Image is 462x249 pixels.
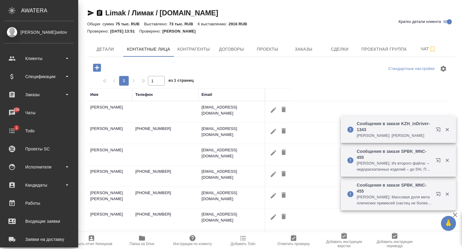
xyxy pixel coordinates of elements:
[5,235,74,244] div: Заявки на доставку
[279,211,289,222] button: Удалить
[2,123,77,138] a: 1Todo
[199,123,265,144] td: [EMAIL_ADDRESS][DOMAIN_NAME]
[2,141,77,156] a: Проекты SC
[322,240,366,248] span: Добавить инструкции верстки
[268,232,319,249] button: Отметить проверку
[2,105,77,120] a: 100Чаты
[436,61,451,76] span: Настроить таблицу
[169,22,198,26] p: 73 тыс. RUB
[5,72,74,81] div: Спецификации
[268,126,279,137] button: Редактировать
[89,61,105,74] button: Добавить контактное лицо
[268,104,279,115] button: Редактировать
[217,46,246,53] span: Договоры
[132,123,199,144] td: [PHONE_NUMBER]
[87,9,94,17] button: Скопировать ссылку для ЯМессенджера
[279,169,289,180] button: Удалить
[361,46,407,53] span: Проектная группа
[441,191,453,197] button: Закрыть
[91,46,120,53] span: Детали
[325,46,354,53] span: Сделки
[132,187,199,208] td: [PHONE_NUMBER]
[177,46,210,53] span: Контрагенты
[90,92,98,98] div: Имя
[199,144,265,165] td: [EMAIL_ADDRESS][DOMAIN_NAME]
[5,199,74,208] div: Работы
[87,29,110,33] p: Проверено:
[199,208,265,229] td: [EMAIL_ADDRESS][DOMAIN_NAME]
[2,232,77,247] a: Заявки на доставку
[96,9,103,17] button: Скопировать ссылку
[87,208,132,229] td: [PERSON_NAME]
[319,232,369,249] button: Добавить инструкции верстки
[279,147,289,158] button: Удалить
[2,214,77,229] a: Входящие заявки
[432,188,447,203] button: Открыть в новой вкладке
[87,187,132,208] td: [PERSON_NAME] [PERSON_NAME]
[5,90,74,99] div: Заказы
[231,242,255,246] span: Добавить Todo
[5,29,74,36] div: [PERSON_NAME]seitov
[432,124,447,138] button: Открыть в новой вкладке
[21,5,78,17] div: AWATERA
[173,242,212,246] span: Инструкции по клиенту
[167,232,218,249] button: Инструкции по клиенту
[429,46,436,53] svg: Подписаться
[168,77,194,86] span: из 1 страниц
[357,133,432,139] p: [PERSON_NAME]: [PERSON_NAME]
[87,123,132,144] td: [PERSON_NAME]
[253,46,282,53] span: Проекты
[277,242,310,246] span: Отметить проверку
[357,121,432,133] p: Сообщения в заказе KZH_inDriver-1343
[132,208,199,229] td: [PHONE_NUMBER]
[5,162,74,172] div: Исполнители
[432,154,447,169] button: Открыть в новой вкладке
[87,165,132,187] td: [PERSON_NAME]
[135,92,153,98] div: Телефон
[387,64,436,74] div: split button
[2,196,77,211] a: Работы
[357,148,432,160] p: Сообщения в заказе SPBK_MNC-455
[5,126,74,135] div: Todo
[441,158,453,163] button: Закрыть
[268,169,279,180] button: Редактировать
[202,92,212,98] div: Email
[199,101,265,122] td: [EMAIL_ADDRESS][DOMAIN_NAME]
[414,45,443,53] span: Чат
[357,160,432,172] p: [PERSON_NAME]: Из второго файла: – недораскатанных изделий – до 5%; При участии продукции в промо...
[5,54,74,63] div: Клиенты
[199,187,265,208] td: [EMAIL_ADDRESS][DOMAIN_NAME]
[268,211,279,222] button: Редактировать
[357,194,432,206] p: [PERSON_NAME]: Массовая доля металлических примесей (частиц не более 2 мм в наибольшем линейном и...
[357,182,432,194] p: Сообщения в заказе SPBK_MNC-455
[162,29,200,33] p: [PERSON_NAME]
[229,22,252,26] p: 2916 RUB
[5,217,74,226] div: Входящие заявки
[218,232,268,249] button: Добавить Todo
[5,181,74,190] div: Кандидаты
[279,126,289,137] button: Удалить
[279,104,289,115] button: Удалить
[268,147,279,158] button: Редактировать
[70,242,112,246] span: Открыть отчет Newspeak
[87,22,115,26] p: Общая сумма
[12,125,21,131] span: 1
[289,46,318,53] span: Заказы
[115,22,144,26] p: 75 тыс. RUB
[441,127,453,132] button: Закрыть
[117,232,167,249] button: Папка на Drive
[66,232,117,249] button: Открыть отчет Newspeak
[110,29,140,33] p: [DATE] 13:51
[87,101,132,122] td: [PERSON_NAME]
[199,165,265,187] td: [EMAIL_ADDRESS][DOMAIN_NAME]
[87,144,132,165] td: [PERSON_NAME]
[10,107,23,113] span: 100
[127,46,170,53] span: Контактные лица
[399,19,441,25] span: Кратко детали клиента
[198,22,229,26] p: К выставлению:
[144,22,169,26] p: Выставлено:
[279,190,289,201] button: Удалить
[132,165,199,187] td: [PHONE_NUMBER]
[268,190,279,201] button: Редактировать
[139,29,162,33] p: Проверено:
